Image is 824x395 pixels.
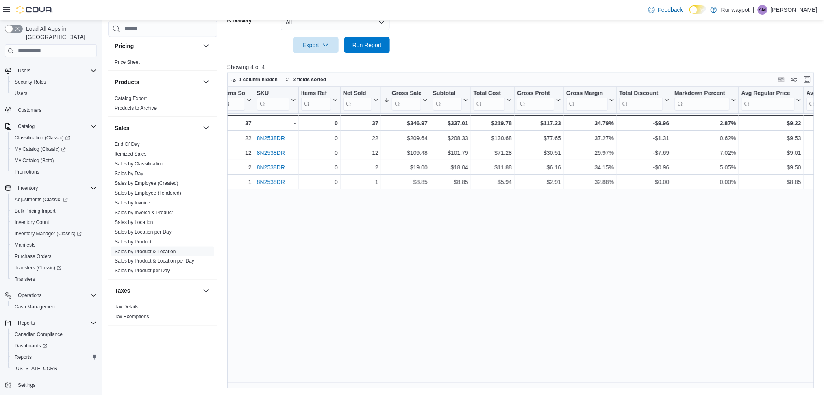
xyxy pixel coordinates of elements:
button: 1 column hidden [228,75,281,85]
a: Sales by Product & Location [115,248,176,254]
a: Transfers (Classic) [11,263,65,273]
span: Catalog Export [115,95,147,101]
div: Sales [108,139,217,279]
div: $117.23 [517,118,561,128]
div: Artom Mehrasa [758,5,767,15]
a: Price Sheet [115,59,140,65]
span: Operations [15,291,97,300]
button: Bulk Pricing Import [8,205,100,217]
button: Sales [201,123,211,132]
a: Settings [15,380,39,390]
span: Reports [11,352,97,362]
p: Showing 4 of 4 [227,63,820,71]
span: Cash Management [15,304,56,310]
span: Operations [18,292,42,299]
a: Feedback [645,2,686,18]
span: Reports [18,320,35,326]
a: Customers [15,105,45,115]
button: My Catalog (Beta) [8,155,100,166]
a: Transfers (Classic) [8,262,100,273]
button: Users [8,88,100,99]
button: Canadian Compliance [8,329,100,340]
a: Reports [11,352,35,362]
span: Reports [15,354,32,360]
span: 1 column hidden [239,76,278,83]
span: Transfers [15,276,35,282]
div: 34.79% [566,118,614,128]
span: Settings [18,382,35,388]
a: Users [11,89,30,98]
div: $219.78 [474,118,512,128]
a: Sales by Product [115,239,152,244]
button: Keyboard shortcuts [776,75,786,85]
button: Reports [15,318,38,328]
span: Inventory [15,183,97,193]
button: Enter fullscreen [802,75,812,85]
input: Dark Mode [689,5,707,14]
span: End Of Day [115,141,140,147]
a: Dashboards [8,340,100,352]
span: Bulk Pricing Import [15,208,56,214]
span: [US_STATE] CCRS [15,365,57,372]
a: Sales by Employee (Created) [115,180,178,186]
a: Security Roles [11,77,49,87]
span: Transfers (Classic) [15,265,61,271]
span: Sales by Product & Location [115,248,176,254]
a: Promotions [11,167,43,177]
span: Cash Management [11,302,97,312]
button: Display options [789,75,799,85]
span: Catalog [18,123,35,130]
a: Adjustments (Classic) [8,194,100,205]
span: Purchase Orders [11,252,97,261]
span: Washington CCRS [11,364,97,373]
div: - [257,118,296,128]
button: Purchase Orders [8,251,100,262]
a: Cash Management [11,302,59,312]
span: Adjustments (Classic) [15,196,68,203]
span: Customers [18,107,41,113]
span: Inventory Manager (Classic) [11,229,97,239]
span: Itemized Sales [115,150,147,157]
button: Sales [115,124,200,132]
a: Sales by Location [115,219,153,225]
button: Run Report [344,37,390,53]
div: Pricing [108,57,217,70]
span: My Catalog (Classic) [11,144,97,154]
span: Transfers (Classic) [11,263,97,273]
div: 37 [222,118,252,128]
span: Purchase Orders [15,253,52,260]
a: Tax Details [115,304,139,310]
button: Cash Management [8,301,100,313]
button: Settings [2,379,100,391]
a: Sales by Classification [115,161,163,166]
p: [PERSON_NAME] [771,5,817,15]
span: My Catalog (Beta) [11,156,97,165]
button: 2 fields sorted [282,75,329,85]
span: Sales by Classification [115,160,163,167]
button: Catalog [2,121,100,132]
a: Sales by Product per Day [115,268,170,273]
span: 2 fields sorted [293,76,326,83]
button: Inventory [15,183,41,193]
a: Inventory Manager (Classic) [8,228,100,239]
a: Canadian Compliance [11,330,66,339]
button: Pricing [115,41,200,50]
a: Bulk Pricing Import [11,206,59,216]
span: Inventory Manager (Classic) [15,230,82,237]
span: Sales by Employee (Tendered) [115,189,181,196]
button: Catalog [15,122,38,131]
span: Users [15,90,27,97]
span: My Catalog (Classic) [15,146,66,152]
span: Manifests [15,242,35,248]
span: AM [759,5,766,15]
span: Sales by Invoice & Product [115,209,173,215]
button: [US_STATE] CCRS [8,363,100,374]
button: Reports [8,352,100,363]
span: Settings [15,380,97,390]
div: $9.22 [741,118,801,128]
a: Sales by Location per Day [115,229,172,234]
h3: Products [115,78,139,86]
span: Dashboards [15,343,47,349]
